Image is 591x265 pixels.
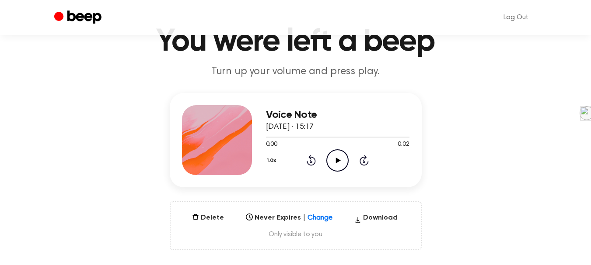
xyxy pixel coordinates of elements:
[54,9,104,26] a: Beep
[351,213,401,227] button: Download
[189,213,227,223] button: Delete
[266,109,409,121] h3: Voice Note
[266,153,280,168] button: 1.0x
[181,230,410,239] span: Only visible to you
[266,123,314,131] span: [DATE] · 15:17
[398,140,409,149] span: 0:02
[128,65,464,79] p: Turn up your volume and press play.
[72,26,520,58] h1: You were left a beep
[266,140,277,149] span: 0:00
[495,7,537,28] a: Log Out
